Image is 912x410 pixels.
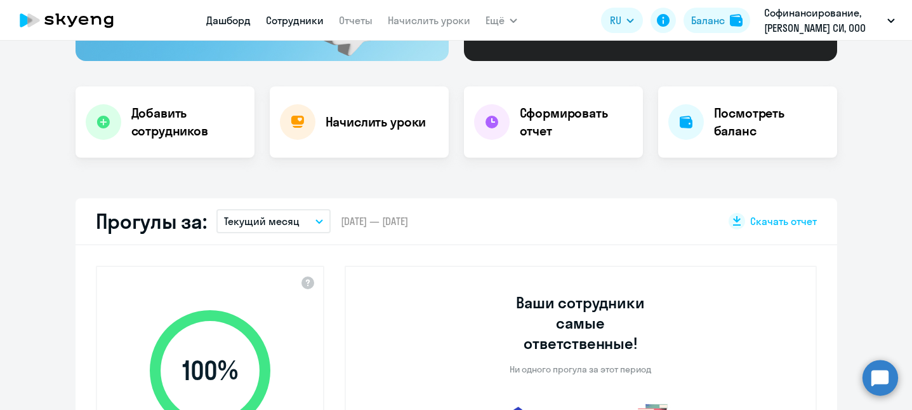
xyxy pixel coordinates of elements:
[266,14,324,27] a: Сотрудники
[601,8,643,33] button: RU
[339,14,373,27] a: Отчеты
[610,13,621,28] span: RU
[714,104,827,140] h4: Посмотреть баланс
[216,209,331,233] button: Текущий месяц
[224,214,300,229] p: Текущий месяц
[131,104,244,140] h4: Добавить сотрудников
[750,214,817,228] span: Скачать отчет
[684,8,750,33] button: Балансbalance
[758,5,901,36] button: Софинансирование, [PERSON_NAME] СИ, ООО
[388,14,470,27] a: Начислить уроки
[326,113,426,131] h4: Начислить уроки
[341,214,408,228] span: [DATE] — [DATE]
[499,292,662,353] h3: Ваши сотрудники самые ответственные!
[96,208,207,234] h2: Прогулы за:
[486,13,505,28] span: Ещё
[137,355,283,386] span: 100 %
[691,13,725,28] div: Баланс
[510,364,651,375] p: Ни одного прогула за этот период
[206,14,251,27] a: Дашборд
[764,5,882,36] p: Софинансирование, [PERSON_NAME] СИ, ООО
[730,14,743,27] img: balance
[486,8,517,33] button: Ещё
[520,104,633,140] h4: Сформировать отчет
